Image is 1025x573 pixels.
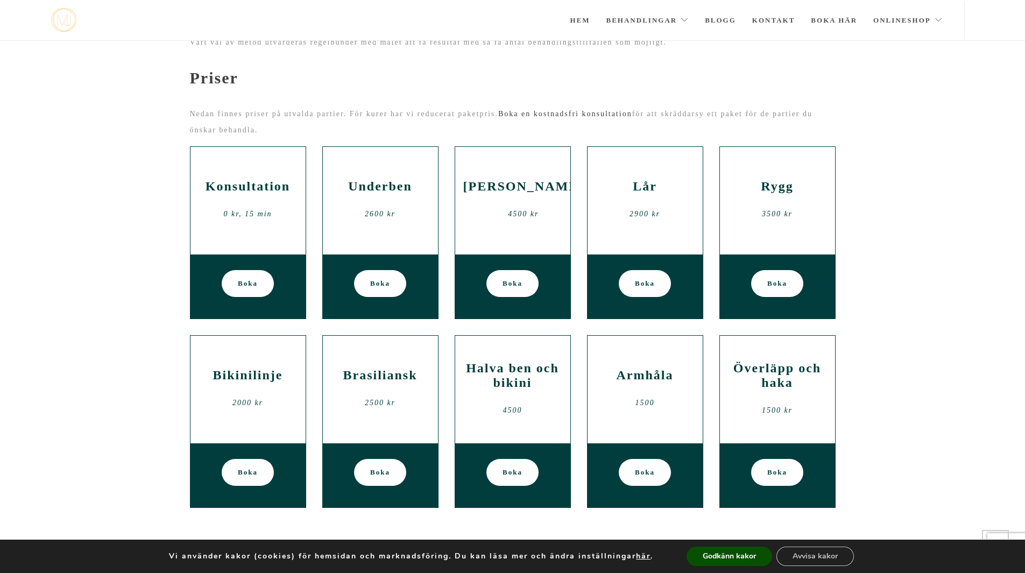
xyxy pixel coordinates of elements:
[596,395,695,411] div: 1500
[370,459,390,486] span: Boka
[331,179,430,194] h2: Underben
[486,459,539,486] a: Boka
[463,206,584,222] div: 4500 kr
[596,179,695,194] h2: Lår
[354,459,406,486] a: Boka
[199,368,298,383] h2: Bikinilinje
[728,206,827,222] div: 3500 kr
[331,206,430,222] div: 2600 kr
[190,34,836,51] p: Vårt val av metod utvärderas regelbunder med målet att få resultat med så få antal behandlingstil...
[606,2,689,39] a: Behandlingar
[776,547,854,566] button: Avvisa kakor
[331,395,430,411] div: 2500 kr
[51,8,76,32] a: mjstudio mjstudio mjstudio
[752,2,795,39] a: Kontakt
[169,551,653,561] p: Vi använder kakor (cookies) för hemsidan och marknadsföring. Du kan läsa mer och ändra inställnin...
[238,459,258,486] span: Boka
[370,270,390,297] span: Boka
[751,270,803,297] a: Boka
[751,459,803,486] a: Boka
[503,459,522,486] span: Boka
[190,106,836,138] p: Nedan finnes priser på utvalda partier. För kurer har vi reducerat paketpris. för att skräddarsy ...
[354,270,406,297] a: Boka
[596,368,695,383] h2: Armhåla
[728,179,827,194] h2: Rygg
[687,547,772,566] button: Godkänn kakor
[619,270,671,297] a: Boka
[811,2,857,39] a: Boka här
[199,179,298,194] h2: Konsultation
[331,368,430,383] h2: Brasiliansk
[222,459,274,486] a: Boka
[705,2,736,39] a: Blogg
[767,270,787,297] span: Boka
[596,206,695,222] div: 2900 kr
[238,270,258,297] span: Boka
[463,179,584,194] h2: [PERSON_NAME]
[199,395,298,411] div: 2000 kr
[463,402,562,419] div: 4500
[190,69,238,87] b: Priser
[619,459,671,486] a: Boka
[635,459,655,486] span: Boka
[51,8,76,32] img: mjstudio
[503,270,522,297] span: Boka
[222,270,274,297] a: Boka
[486,270,539,297] a: Boka
[728,361,827,390] h2: Överläpp och haka
[873,2,943,39] a: Onlineshop
[635,270,655,297] span: Boka
[463,361,562,390] h2: Halva ben och bikini
[767,459,787,486] span: Boka
[190,51,196,69] span: -
[636,551,651,561] button: här
[498,110,632,118] a: Boka en kostnadsfri konsultation
[728,402,827,419] div: 1500 kr
[570,2,590,39] a: Hem
[199,206,298,222] div: 0 kr, 15 min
